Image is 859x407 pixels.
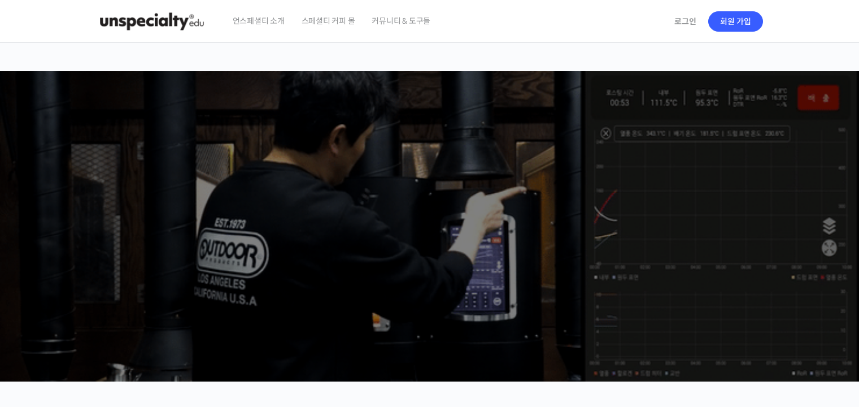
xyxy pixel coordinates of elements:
p: 시간과 장소에 구애받지 않고, 검증된 커리큘럼으로 [11,235,848,251]
p: [PERSON_NAME]을 다하는 당신을 위해, 최고와 함께 만든 커피 클래스 [11,173,848,230]
a: 회원 가입 [708,11,763,32]
a: 로그인 [668,8,703,34]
